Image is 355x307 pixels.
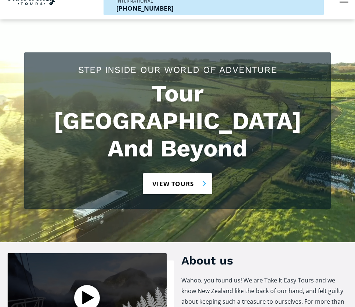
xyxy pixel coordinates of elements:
h3: About us [181,253,348,268]
h1: Tour [GEOGRAPHIC_DATA] And Beyond [32,80,323,162]
a: View tours [143,173,212,194]
p: [PHONE_NUMBER] [116,5,174,11]
a: Call us outside of NZ on +6463447465 [116,5,174,11]
h2: Step Inside Our World Of Adventure [32,63,323,76]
